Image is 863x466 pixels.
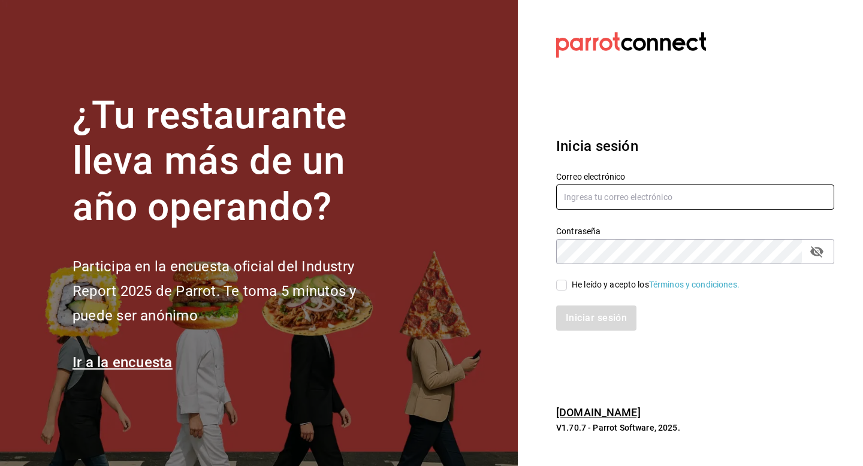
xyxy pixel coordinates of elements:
[572,279,740,291] div: He leído y acepto los
[556,406,641,419] a: [DOMAIN_NAME]
[73,93,396,231] h1: ¿Tu restaurante lleva más de un año operando?
[556,226,834,235] label: Contraseña
[649,280,740,289] a: Términos y condiciones.
[556,135,834,157] h3: Inicia sesión
[73,354,173,371] a: Ir a la encuesta
[556,184,834,210] input: Ingresa tu correo electrónico
[807,241,827,262] button: passwordField
[73,255,396,328] h2: Participa en la encuesta oficial del Industry Report 2025 de Parrot. Te toma 5 minutos y puede se...
[556,172,834,180] label: Correo electrónico
[556,422,834,434] p: V1.70.7 - Parrot Software, 2025.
